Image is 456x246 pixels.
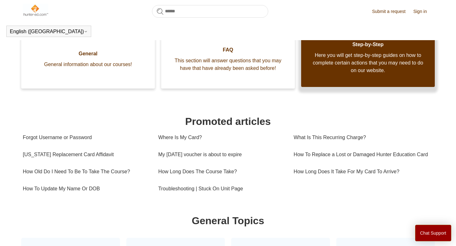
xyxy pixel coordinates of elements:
[301,25,435,87] a: Step-by-Step Here you will get step-by-step guides on how to complete certain actions that you ma...
[311,52,425,74] span: Here you will get step-by-step guides on how to complete certain actions that you may need to do ...
[413,8,433,15] a: Sign in
[158,163,284,180] a: How Long Does The Course Take?
[171,46,285,54] span: FAQ
[311,41,425,48] span: Step-by-Step
[372,8,412,15] a: Submit a request
[23,129,149,146] a: Forgot Username or Password
[23,146,149,163] a: [US_STATE] Replacement Card Affidavit
[415,225,452,241] button: Chat Support
[23,114,433,129] h1: Promoted articles
[21,27,155,89] a: General General information about our courses!
[10,29,88,34] button: English ([GEOGRAPHIC_DATA])
[31,61,145,68] span: General information about our courses!
[158,180,284,197] a: Troubleshooting | Stuck On Unit Page
[31,50,145,58] span: General
[294,129,429,146] a: What Is This Recurring Charge?
[171,57,285,72] span: This section will answer questions that you may have that have already been asked before!
[294,146,429,163] a: How To Replace a Lost or Damaged Hunter Education Card
[23,4,48,16] img: Hunter-Ed Help Center home page
[23,163,149,180] a: How Old Do I Need To Be To Take The Course?
[23,180,149,197] a: How To Update My Name Or DOB
[158,146,284,163] a: My [DATE] voucher is about to expire
[158,129,284,146] a: Where Is My Card?
[23,213,433,228] h1: General Topics
[152,5,268,18] input: Search
[294,163,429,180] a: How Long Does It Take For My Card To Arrive?
[161,27,295,89] a: FAQ This section will answer questions that you may have that have already been asked before!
